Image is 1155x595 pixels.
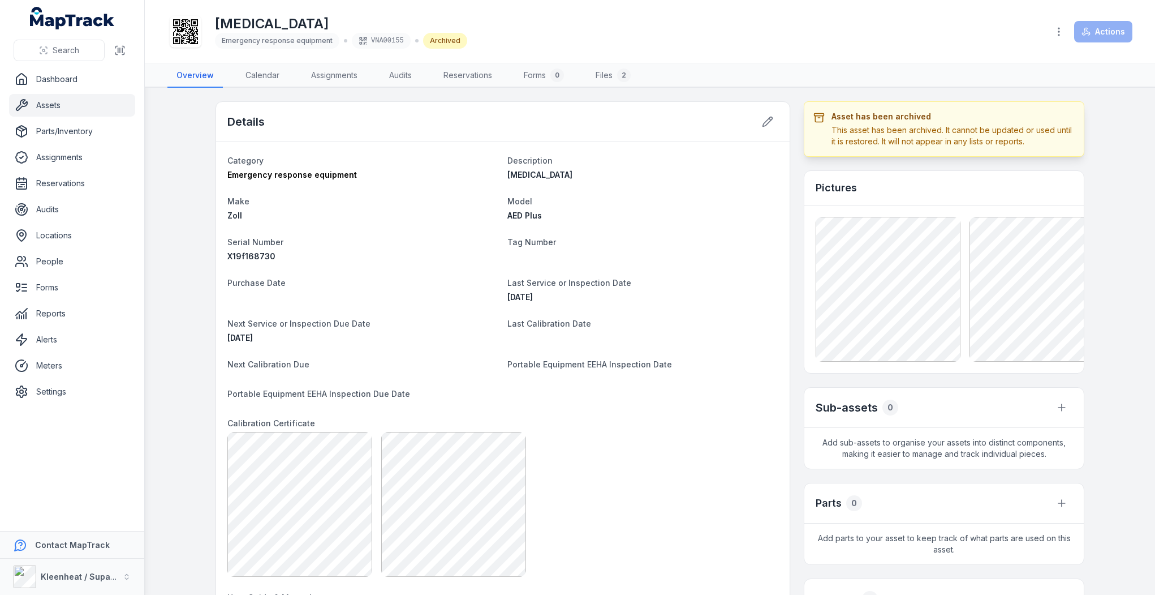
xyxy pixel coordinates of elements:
a: Reservations [9,172,135,195]
span: Emergency response equipment [222,36,333,45]
a: Dashboard [9,68,135,91]
span: Calibration Certificate [227,418,315,428]
div: Archived [423,33,467,49]
span: [DATE] [507,292,533,302]
span: Last Service or Inspection Date [507,278,631,288]
span: Next Calibration Due [227,359,309,369]
span: [MEDICAL_DATA] [507,170,572,179]
span: Zoll [227,211,242,220]
a: Forms [9,276,135,299]
span: Next Service or Inspection Due Date [227,319,370,328]
strong: Kleenheat / Supagas [41,572,125,581]
a: Assignments [9,146,135,169]
span: Portable Equipment EEHA Inspection Due Date [227,389,410,399]
a: Reservations [434,64,501,88]
h3: Asset has been archived [831,111,1075,122]
h3: Pictures [816,180,857,196]
h2: Details [227,114,265,130]
a: Alerts [9,328,135,351]
a: Audits [380,64,421,88]
span: Emergency response equipment [227,170,357,179]
span: Model [507,196,532,206]
a: Audits [9,198,135,221]
a: MapTrack [30,7,115,29]
time: 09/04/2025, 12:00:00 am [507,292,533,302]
div: 0 [846,495,862,511]
span: Description [507,156,553,165]
span: Tag Number [507,237,556,247]
div: 2 [617,69,631,82]
a: People [9,250,135,273]
span: Search [53,45,79,56]
div: VNA00155 [352,33,411,49]
a: Settings [9,380,135,403]
a: Reports [9,302,135,325]
span: Add parts to your asset to keep track of what parts are used on this asset. [804,524,1084,564]
span: Last Calibration Date [507,319,591,328]
span: X19f168730 [227,251,275,261]
strong: Contact MapTrack [35,540,110,550]
button: Search [14,40,105,61]
span: Serial Number [227,237,283,247]
h3: Parts [816,495,842,511]
time: 09/04/2026, 12:00:00 am [227,333,253,343]
a: Locations [9,224,135,247]
span: [DATE] [227,333,253,343]
div: 0 [550,69,564,82]
a: Files2 [587,64,640,88]
a: Forms0 [515,64,573,88]
span: Category [227,156,264,165]
a: Parts/Inventory [9,120,135,143]
a: Assets [9,94,135,117]
a: Calendar [236,64,288,88]
span: Add sub-assets to organise your assets into distinct components, making it easier to manage and t... [804,428,1084,469]
h2: Sub-assets [816,400,878,416]
a: Meters [9,354,135,377]
div: This asset has been archived. It cannot be updated or used until it is restored. It will not appe... [831,125,1075,147]
a: Assignments [302,64,367,88]
div: 0 [882,400,898,416]
span: Make [227,196,249,206]
a: Overview [167,64,223,88]
h1: [MEDICAL_DATA] [215,15,467,33]
span: Portable Equipment EEHA Inspection Date [507,359,672,369]
span: AED Plus [507,211,542,220]
span: Purchase Date [227,278,286,288]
